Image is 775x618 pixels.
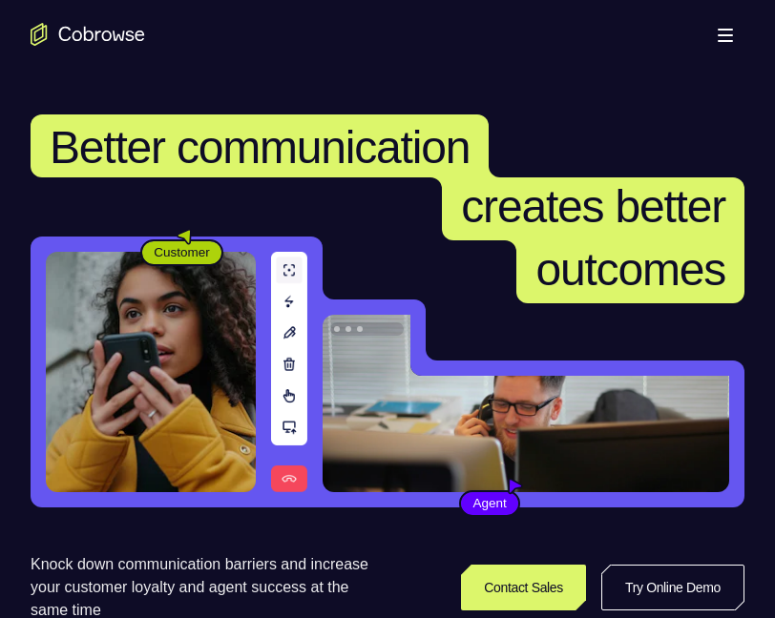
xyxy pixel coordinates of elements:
[142,243,221,262] span: Customer
[46,252,256,492] img: A customer holding their phone
[461,494,517,513] span: Agent
[461,565,586,610] a: Contact Sales
[271,252,308,492] img: A series of tools used in co-browsing sessions
[601,565,744,610] a: Try Online Demo
[50,122,470,173] span: Better communication
[461,181,725,232] span: creates better
[323,315,729,492] img: A customer support agent talking on the phone
[535,244,725,295] span: outcomes
[31,23,145,46] a: Go to the home page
